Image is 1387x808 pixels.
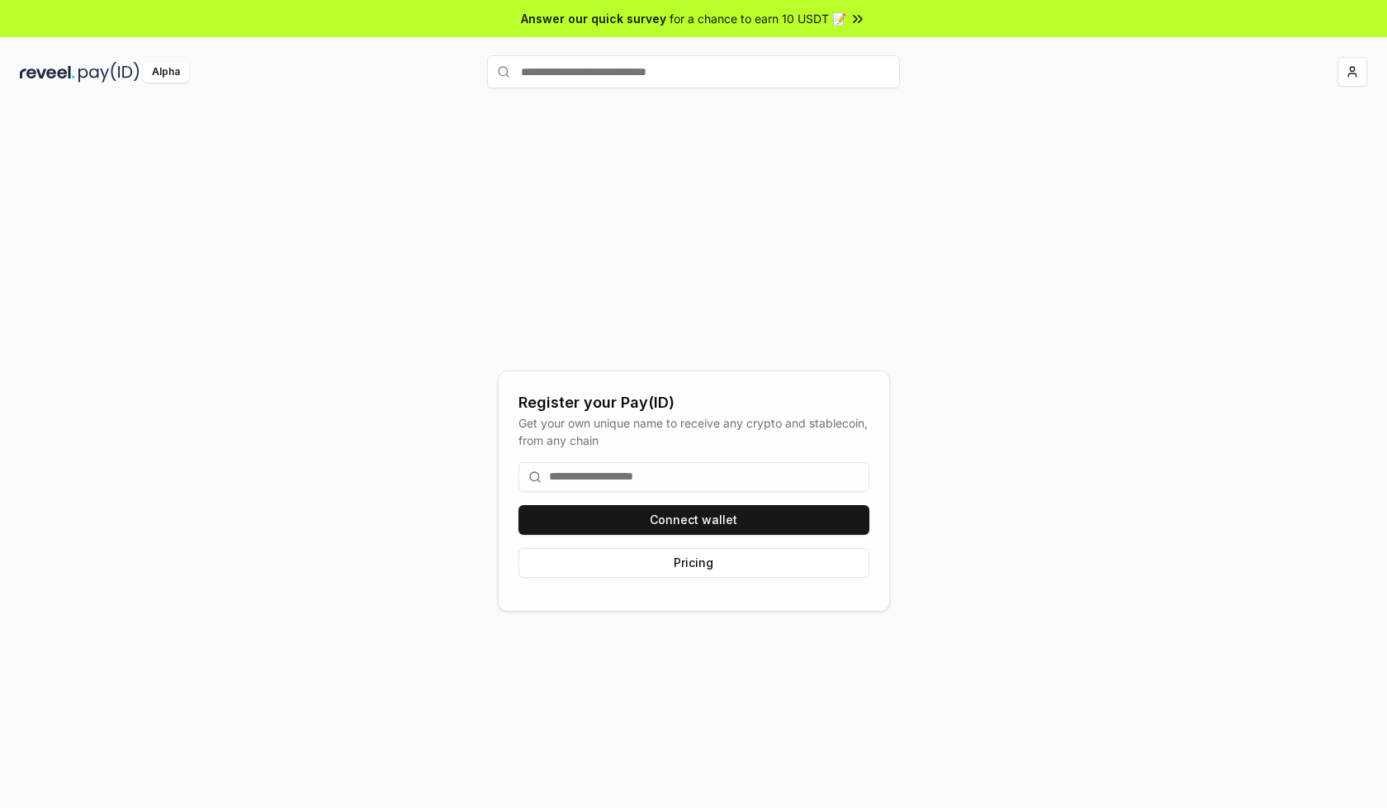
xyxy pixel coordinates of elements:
[518,505,869,535] button: Connect wallet
[143,62,189,83] div: Alpha
[518,391,869,414] div: Register your Pay(ID)
[518,548,869,578] button: Pricing
[518,414,869,449] div: Get your own unique name to receive any crypto and stablecoin, from any chain
[521,10,666,27] span: Answer our quick survey
[78,62,140,83] img: pay_id
[670,10,846,27] span: for a chance to earn 10 USDT 📝
[20,62,75,83] img: reveel_dark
